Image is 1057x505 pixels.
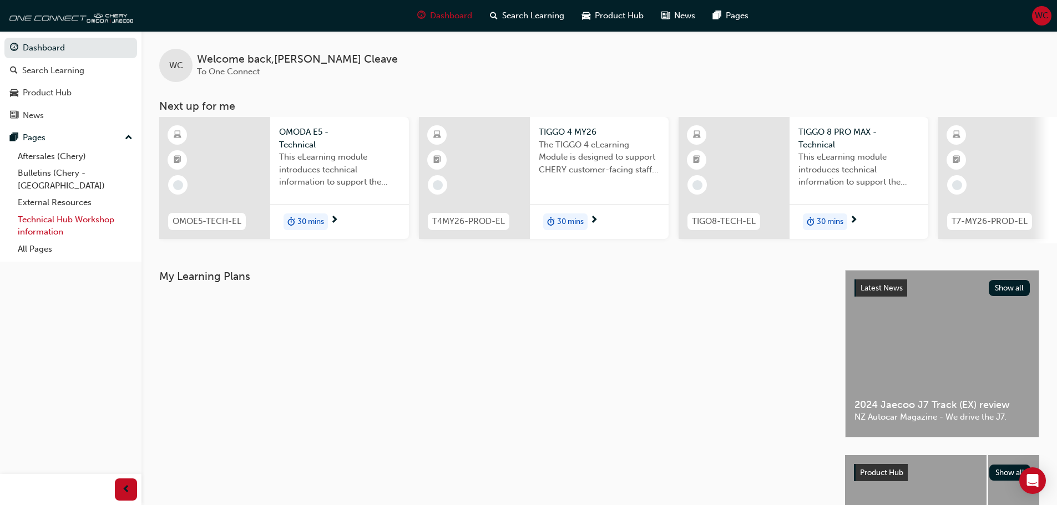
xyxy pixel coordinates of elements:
span: car-icon [582,9,590,23]
img: oneconnect [6,4,133,27]
button: Show all [989,280,1030,296]
span: search-icon [490,9,498,23]
a: guage-iconDashboard [408,4,481,27]
a: Technical Hub Workshop information [13,211,137,241]
a: Product HubShow all [854,464,1030,482]
button: Pages [4,127,137,148]
span: pages-icon [10,133,18,143]
span: learningRecordVerb_NONE-icon [952,180,962,190]
span: learningRecordVerb_NONE-icon [692,180,702,190]
a: Aftersales (Chery) [13,148,137,165]
span: booktick-icon [174,153,181,167]
span: next-icon [849,216,858,226]
a: Product Hub [4,83,137,103]
span: booktick-icon [693,153,701,167]
span: guage-icon [417,9,426,23]
span: T7-MY26-PROD-EL [952,215,1028,228]
span: OMODA E5 - Technical [279,126,400,151]
span: Welcome back , [PERSON_NAME] Cleave [197,53,398,66]
span: 2024 Jaecoo J7 Track (EX) review [854,399,1030,411]
span: To One Connect [197,67,260,76]
span: learningResourceType_ELEARNING-icon [433,128,441,142]
span: 30 mins [557,216,584,228]
span: booktick-icon [953,153,960,167]
div: Open Intercom Messenger [1019,467,1046,494]
a: news-iconNews [653,4,704,27]
button: Show all [989,465,1031,481]
span: pages-icon [713,9,721,23]
button: WC [1032,6,1051,25]
span: next-icon [590,216,598,226]
div: Product Hub [23,86,72,99]
span: learningResourceType_ELEARNING-icon [174,128,181,142]
a: car-iconProduct Hub [573,4,653,27]
a: Latest NewsShow all [854,279,1030,297]
span: up-icon [125,131,133,145]
div: Pages [23,131,45,144]
span: learningResourceType_ELEARNING-icon [693,128,701,142]
span: search-icon [10,66,18,76]
span: 30 mins [297,216,324,228]
span: duration-icon [807,215,815,229]
span: prev-icon [122,483,130,497]
span: The TIGGO 4 eLearning Module is designed to support CHERY customer-facing staff with the product ... [539,139,660,176]
span: WC [169,59,183,72]
span: T4MY26-PROD-EL [432,215,505,228]
div: News [23,109,44,122]
span: This eLearning module introduces technical information to support the entry level knowledge requi... [798,151,919,188]
a: OMOE5-TECH-ELOMODA E5 - TechnicalThis eLearning module introduces technical information to suppor... [159,117,409,239]
span: learningRecordVerb_NONE-icon [173,180,183,190]
span: TIGGO 8 PRO MAX - Technical [798,126,919,151]
span: This eLearning module introduces technical information to support the entry-level knowledge requi... [279,151,400,188]
span: OMOE5-TECH-EL [173,215,241,228]
span: 30 mins [817,216,843,228]
a: Search Learning [4,60,137,81]
span: Product Hub [860,468,903,477]
span: booktick-icon [433,153,441,167]
span: WC [1035,9,1049,22]
span: Pages [726,9,749,22]
span: duration-icon [287,215,295,229]
a: Dashboard [4,38,137,58]
a: Bulletins (Chery - [GEOGRAPHIC_DATA]) [13,165,137,194]
a: All Pages [13,241,137,258]
span: next-icon [330,216,338,226]
span: Dashboard [430,9,472,22]
a: TIGO8-TECH-ELTIGGO 8 PRO MAX - TechnicalThis eLearning module introduces technical information to... [679,117,928,239]
span: Search Learning [502,9,564,22]
a: News [4,105,137,126]
a: pages-iconPages [704,4,757,27]
a: Latest NewsShow all2024 Jaecoo J7 Track (EX) reviewNZ Autocar Magazine - We drive the J7. [845,270,1039,437]
a: search-iconSearch Learning [481,4,573,27]
a: External Resources [13,194,137,211]
div: Search Learning [22,64,84,77]
span: news-icon [661,9,670,23]
span: NZ Autocar Magazine - We drive the J7. [854,411,1030,424]
h3: Next up for me [141,100,1057,113]
button: DashboardSearch LearningProduct HubNews [4,35,137,127]
span: TIGO8-TECH-EL [692,215,756,228]
span: Latest News [861,283,903,293]
h3: My Learning Plans [159,270,827,283]
span: learningResourceType_ELEARNING-icon [953,128,960,142]
span: car-icon [10,88,18,98]
span: guage-icon [10,43,18,53]
span: news-icon [10,111,18,121]
span: duration-icon [547,215,555,229]
a: T4MY26-PROD-ELTIGGO 4 MY26The TIGGO 4 eLearning Module is designed to support CHERY customer-faci... [419,117,669,239]
span: TIGGO 4 MY26 [539,126,660,139]
span: learningRecordVerb_NONE-icon [433,180,443,190]
span: News [674,9,695,22]
span: Product Hub [595,9,644,22]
